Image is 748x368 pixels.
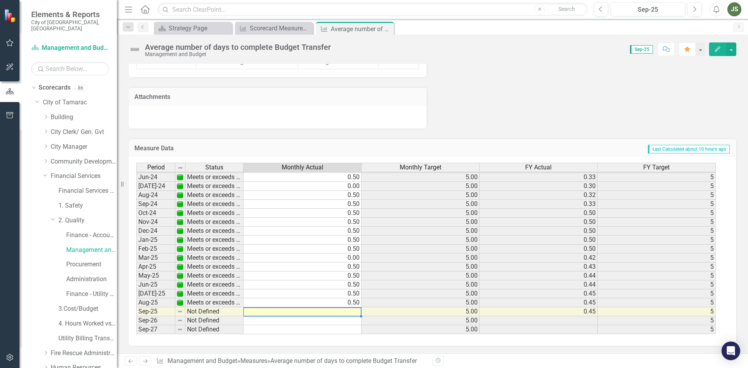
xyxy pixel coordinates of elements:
[136,289,175,298] td: [DATE]-25
[331,24,392,34] div: Average number of days to complete Budget Transfer
[400,164,441,171] span: Monthly Target
[480,271,598,280] td: 0.44
[613,5,683,14] div: Sep-25
[74,85,87,91] div: 86
[66,275,117,284] a: Administration
[58,334,117,343] a: Utility Billing Transactional Survey
[362,254,480,262] td: 5.00
[362,325,480,334] td: 5.00
[362,218,480,227] td: 5.00
[598,298,716,307] td: 5
[58,201,117,210] a: 1. Safety
[282,164,323,171] span: Monthly Actual
[648,145,730,153] span: Last Calculated about 10 hours ago
[362,191,480,200] td: 5.00
[205,164,223,171] span: Status
[185,182,243,191] td: Meets or exceeds target
[480,209,598,218] td: 0.50
[136,298,175,307] td: Aug-25
[243,173,362,182] td: 0.50
[177,273,183,279] img: 1UOPjbPZzarJnojPNnPdqcrKqsyubKg2UwelywlROmNPl+gdMW9Kb8ri8GgAAAABJRU5ErkJggg==
[243,289,362,298] td: 0.50
[185,218,243,227] td: Meets or exceeds target
[136,271,175,280] td: May-25
[136,191,175,200] td: Aug-24
[598,173,716,182] td: 5
[177,282,183,288] img: 1UOPjbPZzarJnojPNnPdqcrKqsyubKg2UwelywlROmNPl+gdMW9Kb8ri8GgAAAABJRU5ErkJggg==
[598,245,716,254] td: 5
[547,4,586,15] button: Search
[362,236,480,245] td: 5.00
[177,192,183,198] img: 1UOPjbPZzarJnojPNnPdqcrKqsyubKg2UwelywlROmNPl+gdMW9Kb8ri8GgAAAABJRU5ErkJggg==
[66,231,117,240] a: Finance - Accounting
[727,2,741,16] button: JS
[51,113,117,122] a: Building
[243,236,362,245] td: 0.50
[4,9,18,22] img: ClearPoint Strategy
[43,98,117,107] a: City of Tamarac
[598,182,716,191] td: 5
[177,246,183,252] img: 1UOPjbPZzarJnojPNnPdqcrKqsyubKg2UwelywlROmNPl+gdMW9Kb8ri8GgAAAABJRU5ErkJggg==
[362,271,480,280] td: 5.00
[145,51,331,57] div: Management and Budget
[136,307,175,316] td: Sep-25
[177,201,183,207] img: 1UOPjbPZzarJnojPNnPdqcrKqsyubKg2UwelywlROmNPl+gdMW9Kb8ri8GgAAAABJRU5ErkJggg==
[136,182,175,191] td: [DATE]-24
[185,227,243,236] td: Meets or exceeds target
[177,165,183,171] img: 8DAGhfEEPCf229AAAAAElFTkSuQmCC
[598,218,716,227] td: 5
[51,172,117,181] a: Financial Services
[185,271,243,280] td: Meets or exceeds target
[185,191,243,200] td: Meets or exceeds target
[51,128,117,137] a: City Clerk/ Gen. Gvt
[177,219,183,225] img: 1UOPjbPZzarJnojPNnPdqcrKqsyubKg2UwelywlROmNPl+gdMW9Kb8ri8GgAAAABJRU5ErkJggg==
[136,316,175,325] td: Sep-26
[136,254,175,262] td: Mar-25
[598,236,716,245] td: 5
[136,218,175,227] td: Nov-24
[156,357,427,366] div: » »
[362,182,480,191] td: 5.00
[58,216,117,225] a: 2. Quality
[598,307,716,316] td: 5
[362,307,480,316] td: 5.00
[177,174,183,180] img: 1UOPjbPZzarJnojPNnPdqcrKqsyubKg2UwelywlROmNPl+gdMW9Kb8ri8GgAAAABJRU5ErkJggg==
[362,280,480,289] td: 5.00
[136,280,175,289] td: Jun-25
[58,187,117,195] a: Financial Services Scorecard
[243,298,362,307] td: 0.50
[177,237,183,243] img: 1UOPjbPZzarJnojPNnPdqcrKqsyubKg2UwelywlROmNPl+gdMW9Kb8ri8GgAAAABJRU5ErkJggg==
[134,145,327,152] h3: Measure Data
[168,357,237,364] a: Management and Budget
[362,209,480,218] td: 5.00
[480,307,598,316] td: 0.45
[243,262,362,271] td: 0.50
[58,319,117,328] a: 4. Hours Worked vs Available hours
[39,83,71,92] a: Scorecards
[480,227,598,236] td: 0.50
[480,289,598,298] td: 0.45
[598,271,716,280] td: 5
[136,245,175,254] td: Feb-25
[643,164,670,171] span: FY Target
[480,182,598,191] td: 0.30
[136,200,175,209] td: Sep-24
[51,143,117,151] a: City Manager
[129,43,141,56] img: Not Defined
[136,236,175,245] td: Jan-25
[558,6,575,12] span: Search
[185,236,243,245] td: Meets or exceeds target
[177,308,183,315] img: 8DAGhfEEPCf229AAAAAElFTkSuQmCC
[243,245,362,254] td: 0.50
[134,93,421,100] h3: Attachments
[185,316,243,325] td: Not Defined
[177,183,183,189] img: 1UOPjbPZzarJnojPNnPdqcrKqsyubKg2UwelywlROmNPl+gdMW9Kb8ri8GgAAAABJRU5ErkJggg==
[480,200,598,209] td: 0.33
[169,23,230,33] div: Strategy Page
[480,218,598,227] td: 0.50
[51,157,117,166] a: Community Development
[598,254,716,262] td: 5
[177,255,183,261] img: 1UOPjbPZzarJnojPNnPdqcrKqsyubKg2UwelywlROmNPl+gdMW9Kb8ri8GgAAAABJRU5ErkJggg==
[237,23,311,33] a: Scorecard Measures Data (FY To Date)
